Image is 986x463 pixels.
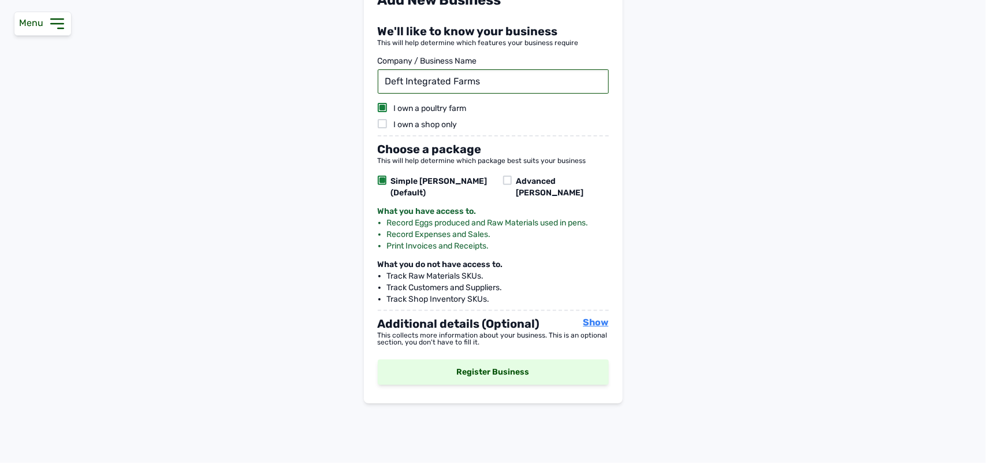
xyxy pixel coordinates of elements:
[387,271,609,282] li: Track Raw Materials SKUs.
[387,240,609,252] li: Print Invoices and Receipts.
[378,206,609,217] p: What you have access to.
[583,317,609,328] span: Show
[378,157,609,164] p: This will help determine which package best suits your business
[378,316,540,332] p: Additional details (Optional)
[378,141,609,157] p: Choose a package
[386,176,504,199] div: Simple [PERSON_NAME] (Default)
[378,332,609,346] p: This collects more information about your business. This is an optional section, you don't have t...
[19,17,48,28] span: Menu
[387,217,609,229] li: Record Eggs produced and Raw Materials used in pens.
[387,229,609,240] li: Record Expenses and Sales.
[394,103,467,114] div: I own a poultry farm
[387,294,609,305] li: Track Shop Inventory SKUs.
[378,252,609,271] p: What you do not have access to.
[378,39,609,46] p: This will help determine which features your business require
[394,119,457,131] div: I own a shop only
[378,23,609,39] p: We'll like to know your business
[378,360,609,385] div: Register Business
[387,282,609,294] li: Track Customers and Suppliers.
[378,55,609,67] div: Company / Business Name
[512,176,609,199] div: Advanced [PERSON_NAME]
